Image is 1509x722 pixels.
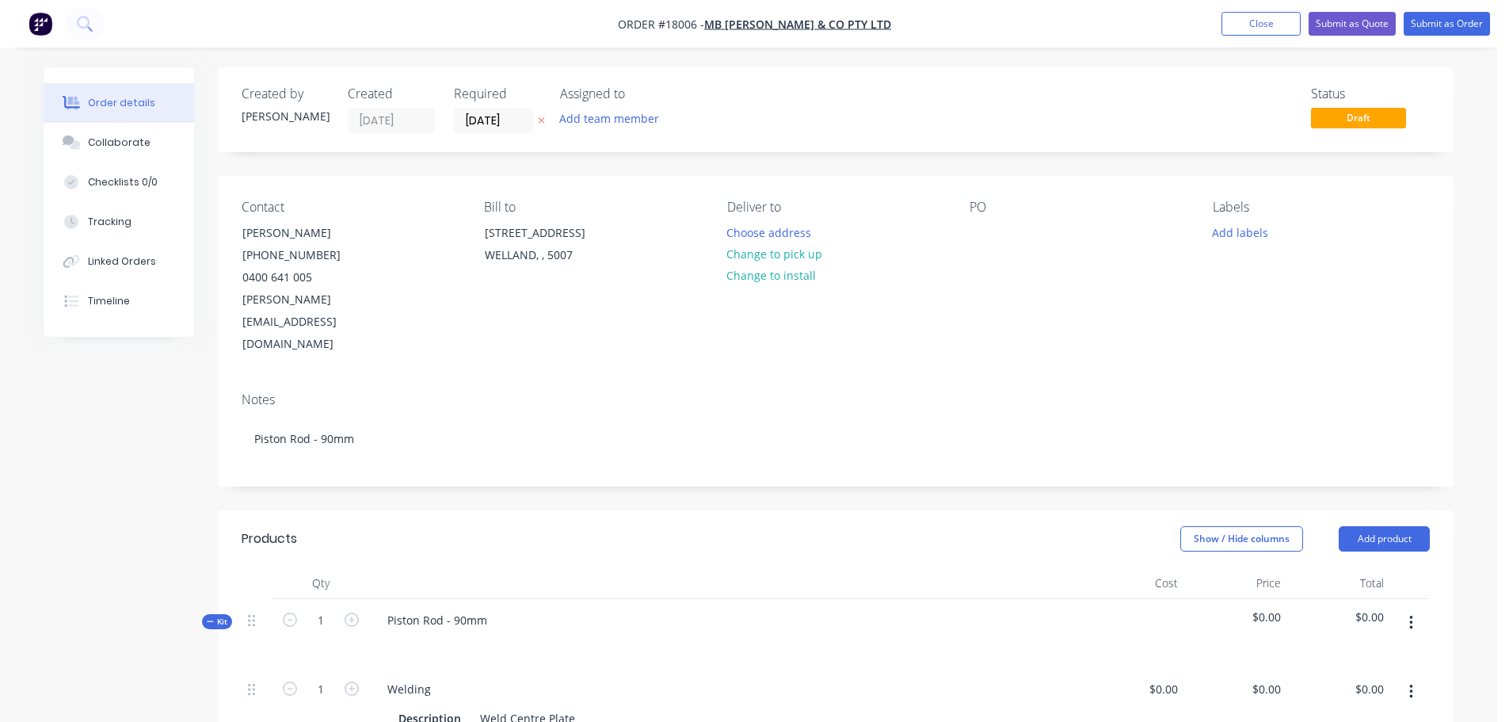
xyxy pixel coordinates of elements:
div: [PHONE_NUMBER] [242,244,374,266]
button: Change to pick up [718,243,831,265]
button: Show / Hide columns [1180,526,1303,552]
button: Add labels [1203,221,1276,243]
div: Created by [242,86,329,101]
button: Add product [1339,526,1430,552]
div: Notes [242,392,1430,407]
div: Bill to [484,200,701,215]
button: Add team member [560,108,668,129]
img: Factory [29,12,52,36]
div: Total [1287,567,1390,599]
div: Assigned to [560,86,718,101]
div: WELLAND, , 5007 [485,244,616,266]
button: Add team member [551,108,668,129]
div: Order details [88,96,155,110]
span: $0.00 [1294,609,1384,625]
button: Change to install [718,265,825,286]
div: Products [242,529,297,548]
div: Checklists 0/0 [88,175,158,189]
div: Piston Rod - 90mm [242,414,1430,463]
button: Choose address [718,221,820,243]
span: $0.00 [1191,609,1281,625]
div: [PERSON_NAME] [242,222,374,244]
div: [STREET_ADDRESS]WELLAND, , 5007 [471,221,630,272]
div: Piston Rod - 90mm [375,609,500,632]
button: Order details [44,83,194,123]
div: Qty [273,567,368,599]
div: Contact [242,200,459,215]
div: Labels [1213,200,1430,215]
button: Tracking [44,202,194,242]
div: [PERSON_NAME][PHONE_NUMBER]0400 641 005[PERSON_NAME][EMAIL_ADDRESS][DOMAIN_NAME] [229,221,387,356]
div: Status [1311,86,1430,101]
div: Timeline [88,294,130,308]
div: Cost [1081,567,1184,599]
div: Price [1184,567,1287,599]
button: Collaborate [44,123,194,162]
div: Kit [202,614,232,629]
div: 0400 641 005 [242,266,374,288]
div: Required [454,86,541,101]
div: Created [348,86,435,101]
div: Welding [375,678,444,701]
button: Checklists 0/0 [44,162,194,202]
span: Kit [207,616,227,628]
div: PO [970,200,1187,215]
div: [PERSON_NAME][EMAIL_ADDRESS][DOMAIN_NAME] [242,288,374,355]
button: Linked Orders [44,242,194,281]
div: [PERSON_NAME] [242,108,329,124]
span: Draft [1311,108,1406,128]
button: Submit as Order [1404,12,1490,36]
div: Deliver to [727,200,944,215]
div: Linked Orders [88,254,156,269]
a: MB [PERSON_NAME] & Co Pty Ltd [704,17,891,32]
span: Order #18006 - [618,17,704,32]
button: Submit as Quote [1309,12,1396,36]
button: Close [1221,12,1301,36]
button: Timeline [44,281,194,321]
div: [STREET_ADDRESS] [485,222,616,244]
div: Collaborate [88,136,151,150]
div: Tracking [88,215,131,229]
